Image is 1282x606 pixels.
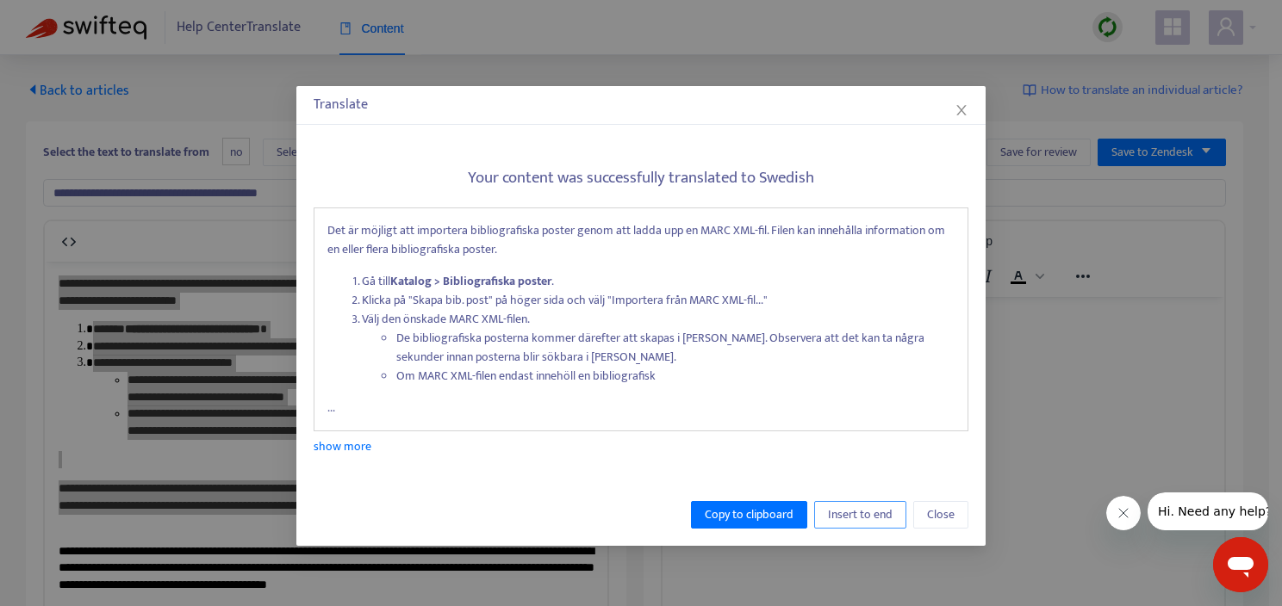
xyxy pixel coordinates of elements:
[362,310,955,386] li: Välj den önskade MARC XML-filen.
[691,501,807,529] button: Copy to clipboard
[14,14,549,332] body: Rich Text Area. Press ALT-0 for help.
[705,505,793,524] span: Copy to clipboard
[14,14,549,31] body: Rich Text Area. Press ALT-0 for help.
[314,436,371,456] a: show more
[955,103,968,117] span: close
[327,221,955,259] p: Det är möjligt att importera bibliografiska poster genom att ladda upp en MARC XML-fil. Filen kan...
[390,271,551,291] strong: Katalog > Bibliografiska poster
[952,101,971,120] button: Close
[1148,492,1268,530] iframe: Meddelande från företag
[814,501,906,529] button: Insert to end
[1106,496,1141,530] iframe: Stäng meddelande
[828,505,893,524] span: Insert to end
[396,367,955,386] li: Om MARC XML-filen endast innehöll en bibliografisk
[362,272,955,291] li: Gå till .
[927,505,955,524] span: Close
[314,169,968,189] h5: Your content was successfully translated to Swedish
[314,95,968,115] div: Translate
[1213,537,1268,592] iframe: Knapp för att öppna meddelandefönstret
[314,207,968,431] div: ...
[913,501,968,529] button: Close
[362,291,955,310] li: Klicka på "Skapa bib. post" på höger sida och välj "Importera från MARC XML-fil..."
[10,12,124,26] span: Hi. Need any help?
[396,329,955,367] li: De bibliografiska posterna kommer därefter att skapas i [PERSON_NAME]. Observera att det kan ta n...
